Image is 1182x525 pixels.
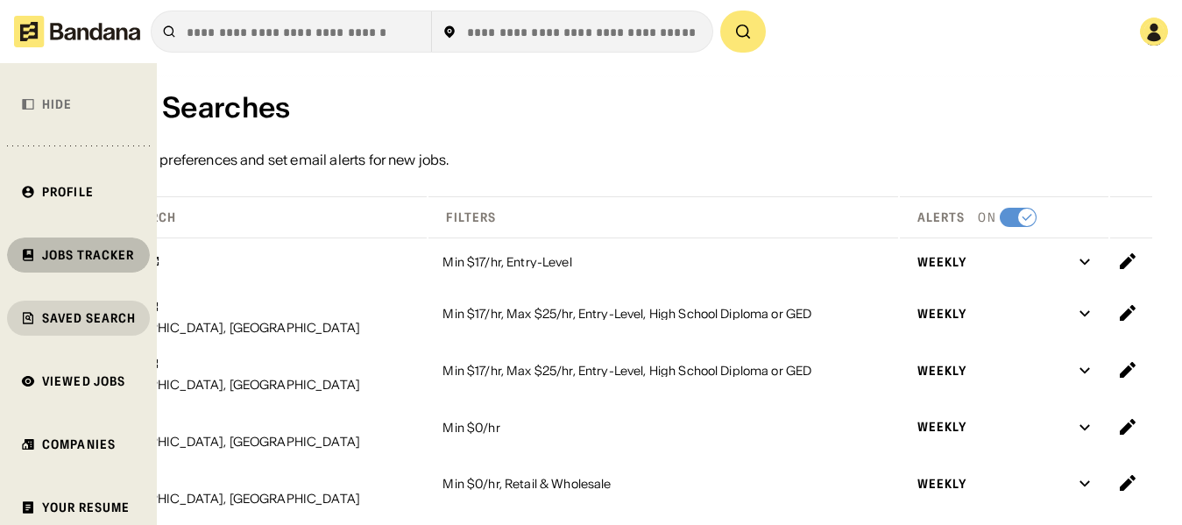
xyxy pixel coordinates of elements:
div: On [978,209,995,225]
div: Viewed Jobs [42,375,125,387]
div: Weekly [917,476,1072,492]
div: Min $17/hr, Max $25/hr, Entry-Level, High School Diploma or GED [435,308,890,320]
a: Saved Search [7,301,150,336]
div: [GEOGRAPHIC_DATA], [GEOGRAPHIC_DATA] [93,493,420,505]
div: Profile [42,186,94,198]
a: Profile [7,174,150,209]
div: Jobs Tracker [42,249,134,261]
a: Viewed Jobs [7,364,150,399]
div: Min $17/hr, Entry-Level [435,256,890,268]
div: Min $0/hr [435,422,890,434]
div: Weekly [917,419,1072,435]
div: Weekly [917,363,1072,379]
a: Your Resume [7,490,150,525]
div: Hide [42,98,72,110]
div: [GEOGRAPHIC_DATA], [GEOGRAPHIC_DATA] [93,322,420,334]
div: Saved Searches [70,91,1154,124]
a: retail[GEOGRAPHIC_DATA], [GEOGRAPHIC_DATA] [79,464,420,505]
div: Min $17/hr, Max $25/hr, Entry-Level, High School Diploma or GED [435,365,890,377]
div: Click toggle to sort descending [903,208,1105,227]
div: [GEOGRAPHIC_DATA], [GEOGRAPHIC_DATA] [93,436,420,448]
div: Weekly [917,254,1072,270]
a: security[GEOGRAPHIC_DATA], [GEOGRAPHIC_DATA] [79,294,420,335]
div: Your Resume [42,501,130,514]
div: Weekly [917,306,1072,322]
div: Alerts [903,209,966,225]
a: All Jobs [79,248,420,277]
div: Min $0/hr, Retail & Wholesale [435,478,890,490]
div: Click toggle to sort descending [75,208,423,227]
img: Bandana logotype [14,16,140,47]
div: Save your job preferences and set email alerts for new jobs. [70,153,1154,167]
div: Companies [42,438,116,451]
div: Click toggle to sort descending [432,208,894,227]
div: [GEOGRAPHIC_DATA], [GEOGRAPHIC_DATA] [93,379,420,391]
a: retail[GEOGRAPHIC_DATA], [GEOGRAPHIC_DATA] [79,407,420,448]
div: Filters [432,209,496,225]
a: Companies [7,427,150,462]
a: security[GEOGRAPHIC_DATA], [GEOGRAPHIC_DATA] [79,350,420,391]
a: Jobs Tracker [7,238,150,273]
div: Saved Search [42,312,136,324]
